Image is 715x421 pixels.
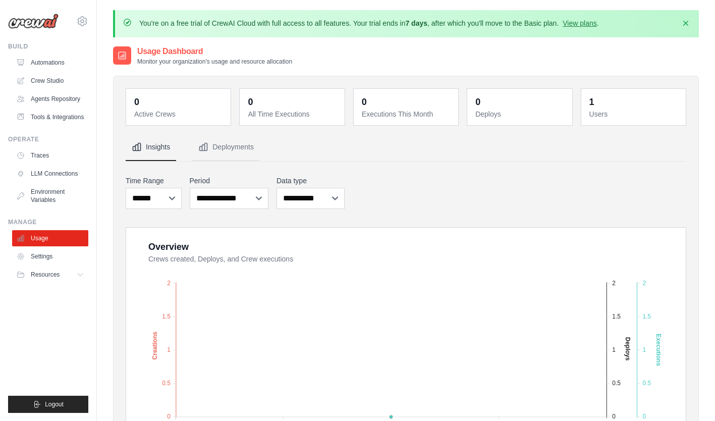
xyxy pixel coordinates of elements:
div: Manage [8,218,88,226]
tspan: 0.5 [642,380,651,387]
a: Crew Studio [12,73,88,89]
div: 0 [248,95,253,109]
tspan: 1 [612,346,616,353]
dt: All Time Executions [248,109,338,119]
h2: Usage Dashboard [137,45,292,58]
a: Settings [12,248,88,265]
div: 0 [475,95,480,109]
tspan: 1.5 [642,313,651,320]
tspan: 2 [612,280,616,287]
dt: Executions This Month [362,109,452,119]
div: Operate [8,135,88,143]
dt: Active Crews [134,109,225,119]
div: 1 [589,95,594,109]
tspan: 0.5 [162,380,171,387]
a: LLM Connections [12,166,88,182]
p: You're on a free trial of CrewAI Cloud with full access to all features. Your trial ends in , aft... [139,18,599,28]
tspan: 1.5 [162,313,171,320]
a: Environment Variables [12,184,88,208]
p: Monitor your organization's usage and resource allocation [137,58,292,66]
dt: Deploys [475,109,566,119]
label: Data type [277,176,345,186]
label: Period [190,176,269,186]
tspan: 0 [612,413,616,420]
tspan: 1 [167,346,171,353]
tspan: 0 [167,413,171,420]
dt: Users [589,109,680,119]
text: Creations [151,332,158,360]
nav: Tabs [126,134,686,161]
button: Resources [12,267,88,283]
tspan: 0.5 [612,380,621,387]
span: Resources [31,271,60,279]
tspan: 1 [642,346,646,353]
img: Logo [8,14,59,29]
span: Logout [45,400,64,408]
label: Time Range [126,176,182,186]
text: Deploys [624,337,631,361]
div: 0 [362,95,367,109]
tspan: 0 [642,413,646,420]
strong: 7 days [405,19,427,27]
a: View plans [563,19,596,27]
button: Deployments [192,134,260,161]
a: Agents Repository [12,91,88,107]
a: Traces [12,147,88,164]
div: Overview [148,240,189,254]
tspan: 2 [167,280,171,287]
text: Executions [655,334,662,366]
div: 0 [134,95,139,109]
button: Insights [126,134,176,161]
dt: Crews created, Deploys, and Crew executions [148,254,674,264]
a: Automations [12,55,88,71]
a: Tools & Integrations [12,109,88,125]
tspan: 2 [642,280,646,287]
div: Build [8,42,88,50]
tspan: 1.5 [612,313,621,320]
a: Usage [12,230,88,246]
button: Logout [8,396,88,413]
